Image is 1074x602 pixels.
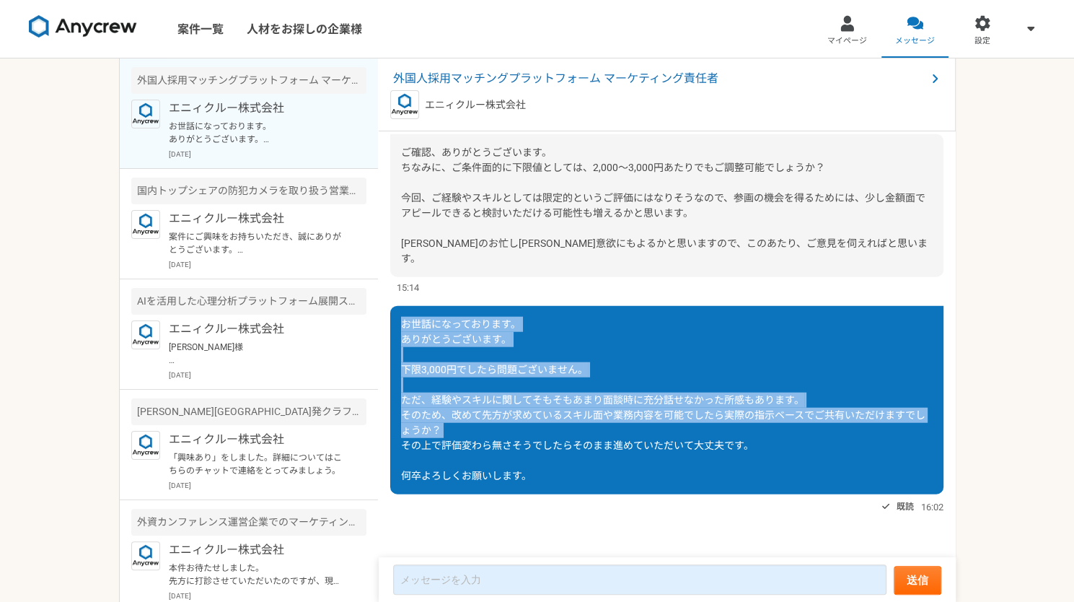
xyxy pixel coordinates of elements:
img: logo_text_blue_01.png [131,320,160,349]
p: [DATE] [169,480,366,491]
img: logo_text_blue_01.png [131,431,160,460]
span: マイページ [827,35,867,47]
p: エニィクルー株式会社 [169,320,347,338]
p: 本件お待たせしました。 先方に打診させていただいたのですが、現在複数候補がいらっしゃる中で、イベントへの参加（平日日中）での稼働を考えると、副業のかたよりフリーランスの方を優先したいとありました... [169,562,347,588]
div: 外国人採用マッチングプラットフォーム マーケティング責任者 [131,67,366,94]
img: logo_text_blue_01.png [131,210,160,239]
p: エニィクルー株式会社 [169,541,347,559]
div: 国内トップシェアの防犯カメラを取り扱う営業代理店 BtoBマーケティング [131,178,366,204]
div: 外資カンファレンス運営企業でのマーケティング業務【英語必須】 [131,509,366,536]
p: エニィクルー株式会社 [169,431,347,448]
img: 8DqYSo04kwAAAAASUVORK5CYII= [29,15,137,38]
p: [DATE] [169,370,366,380]
img: logo_text_blue_01.png [131,100,160,128]
span: お世話になっております。 ありがとうございます。 下限3,000円でしたら問題ございません。 ただ、経験やスキルに関してそもそもあまり面談時に充分話せなかった所感もあります。 そのため、改めて先... [401,318,925,481]
p: [PERSON_NAME]様 お世話になっております。 Anycrewの[PERSON_NAME]です。 こちらご返信遅くなり、申し訳ございません。 ご状況につきまして、承知いたしました。 先方... [169,341,347,367]
span: 既読 [897,498,914,515]
span: 設定 [974,35,990,47]
span: 外国人採用マッチングプラットフォーム マーケティング責任者 [393,70,926,87]
span: 15:14 [397,281,419,295]
p: [DATE] [169,259,366,270]
img: logo_text_blue_01.png [131,541,160,570]
div: [PERSON_NAME][GEOGRAPHIC_DATA]発クラフトビールを手がけるベンチャー プロダクト・マーケティングの戦略立案 [131,398,366,425]
button: 送信 [894,566,941,595]
p: 案件にご興味をお持ちいただき、誠にありがとうございます。 本件ですが、現在多数のご応募をいただいており、 クライアント企業と[PERSON_NAME]選考に入らせていただいておりますので、 先方... [169,230,347,256]
p: [DATE] [169,149,366,160]
p: エニィクルー株式会社 [425,97,526,113]
div: AIを活用した心理分析プラットフォーム展開スタートアップ マーケティング企画運用 [131,288,366,315]
p: お世話になっております。 ありがとうございます。 下限3,000円でしたら問題ございません。 ただ、経験やスキルに関してそもそもあまり面談時に充分話せなかった所感もあります。 そのため、改めて先... [169,120,347,146]
p: エニィクルー株式会社 [169,100,347,117]
p: 「興味あり」をしました。詳細についてはこちらのチャットで連絡をとってみましょう。 [169,451,347,477]
p: エニィクルー株式会社 [169,210,347,227]
span: 16:02 [921,500,943,514]
img: logo_text_blue_01.png [390,90,419,119]
p: [DATE] [169,590,366,601]
span: ご確認、ありがとうございます。 ちなみに、ご条件面的に下限値としては、2,000〜3,000円あたりでもご調整可能でしょうか？ 今回、ご経験やスキルとしては限定的というご評価にはなりそうなので、... [401,147,928,264]
span: メッセージ [895,35,935,47]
